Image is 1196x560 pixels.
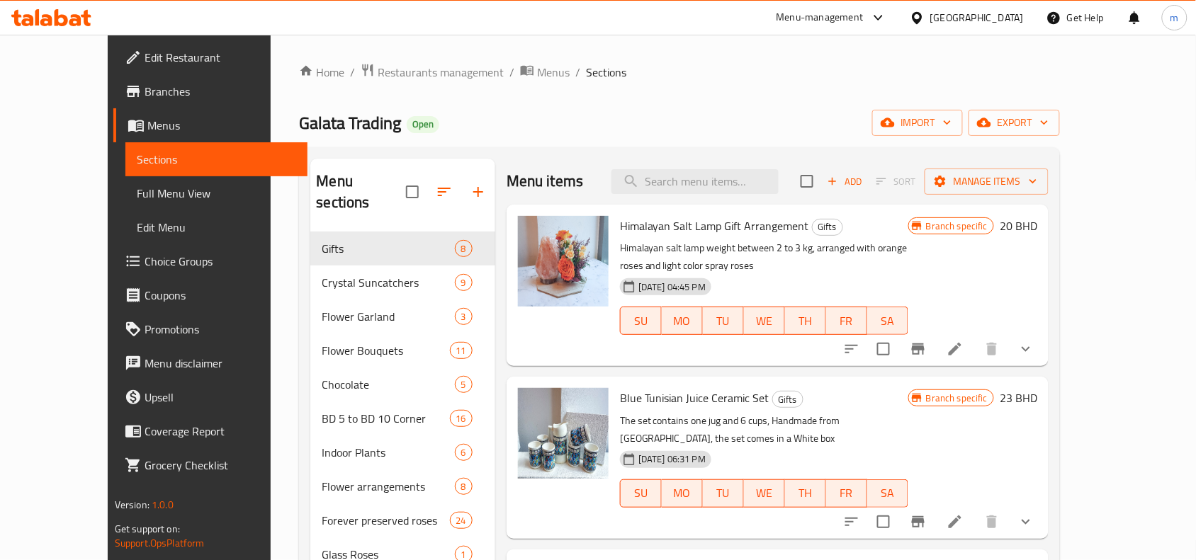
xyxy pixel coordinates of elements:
[1170,10,1179,25] span: m
[1009,505,1043,539] button: show more
[125,176,308,210] a: Full Menu View
[822,171,867,193] button: Add
[792,166,822,196] span: Select section
[832,483,862,503] span: FR
[611,169,779,194] input: search
[884,114,952,132] span: import
[322,240,454,257] div: Gifts
[586,64,626,81] span: Sections
[869,334,898,364] span: Select to update
[813,219,842,235] span: Gifts
[125,210,308,244] a: Edit Menu
[750,311,779,331] span: WE
[975,332,1009,366] button: delete
[113,312,308,346] a: Promotions
[145,287,296,304] span: Coupons
[113,380,308,414] a: Upsell
[299,64,344,81] a: Home
[115,520,180,538] span: Get support on:
[703,307,744,335] button: TU
[322,342,449,359] span: Flower Bouquets
[310,333,495,367] div: Flower Bouquets11
[1017,513,1034,530] svg: Show Choices
[773,392,803,408] span: Gifts
[322,444,454,461] span: Indoor Plants
[633,280,711,294] span: [DATE] 04:45 PM
[310,299,495,333] div: Flower Garland3
[709,311,738,331] span: TU
[450,512,473,529] div: items
[322,512,449,529] span: Forever preserved roses
[785,479,826,508] button: TH
[322,478,454,495] span: Flower arrangements
[145,355,296,372] span: Menu disclaimer
[113,74,308,108] a: Branches
[947,341,964,358] a: Edit menu item
[925,168,1049,195] button: Manage items
[873,311,903,331] span: SA
[456,480,472,493] span: 8
[744,307,785,335] button: WE
[455,444,473,461] div: items
[361,63,504,81] a: Restaurants management
[113,448,308,482] a: Grocery Checklist
[620,412,908,447] p: The set contains one jug and 6 cups, Handmade from [GEOGRAPHIC_DATA], the set comes in a White box
[626,311,656,331] span: SU
[115,534,205,552] a: Support.OpsPlatform
[509,64,514,81] li: /
[145,49,296,66] span: Edit Restaurant
[322,376,454,393] div: Chocolate
[812,219,843,236] div: Gifts
[113,108,308,142] a: Menus
[299,63,1060,81] nav: breadcrumb
[980,114,1049,132] span: export
[867,479,908,508] button: SA
[451,412,472,425] span: 16
[450,342,473,359] div: items
[145,253,296,270] span: Choice Groups
[744,479,785,508] button: WE
[872,110,963,136] button: import
[901,332,935,366] button: Branch-specific-item
[113,244,308,278] a: Choice Groups
[867,307,908,335] button: SA
[832,311,862,331] span: FR
[1000,388,1037,408] h6: 23 BHD
[709,483,738,503] span: TU
[835,505,869,539] button: sort-choices
[310,232,495,265] div: Gifts8
[456,276,472,290] span: 9
[378,64,504,81] span: Restaurants management
[322,410,449,427] span: BD 5 to BD 10 Corner
[826,307,867,335] button: FR
[322,274,454,291] span: Crystal Suncatchers
[451,514,472,527] span: 24
[662,307,703,335] button: MO
[407,118,439,130] span: Open
[350,64,355,81] li: /
[1000,216,1037,236] h6: 20 BHD
[115,496,149,514] span: Version:
[920,392,993,405] span: Branch specific
[397,177,427,207] span: Select all sections
[626,483,656,503] span: SU
[620,215,809,236] span: Himalayan Salt Lamp Gift Arrangement
[113,346,308,380] a: Menu disclaimer
[145,83,296,100] span: Branches
[145,321,296,338] span: Promotions
[835,332,869,366] button: sort-choices
[575,64,580,81] li: /
[667,311,697,331] span: MO
[777,9,864,26] div: Menu-management
[785,307,826,335] button: TH
[869,507,898,537] span: Select to update
[520,63,570,81] a: Menus
[969,110,1060,136] button: export
[322,308,454,325] span: Flower Garland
